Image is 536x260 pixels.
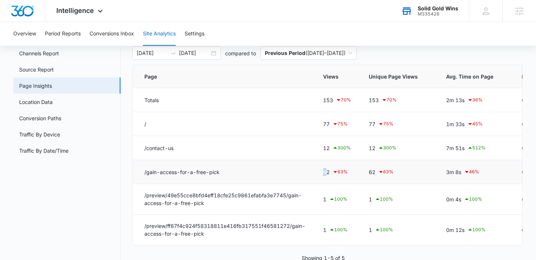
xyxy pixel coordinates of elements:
div: 100 % [467,225,486,234]
div: 100 % [375,225,393,234]
span: Intelligence [56,7,94,14]
a: Page Insights [19,82,52,90]
div: 0m 12s [446,225,504,234]
div: 62 [323,167,351,176]
div: 63 % [332,167,348,176]
img: website_grey.svg [12,19,18,25]
div: 100 % [329,225,347,234]
div: 1 [323,225,351,234]
div: 12 [323,143,351,152]
td: /contact-us [133,136,314,160]
div: 70 % [336,96,351,104]
td: /preview/ff87f4c924f58318811e416fb317551f46581272/gain-access-for-a-free-pick [133,215,314,245]
div: 62 [369,167,428,176]
a: Traffic By Device [19,131,60,138]
input: End date [179,49,210,57]
div: v 4.0.25 [21,12,36,18]
div: Domain Overview [28,44,66,48]
div: account name [418,6,458,11]
span: Page [144,73,295,80]
td: /preview/49e55cce8bfd4eff18cfe25c9861efabfa3e7745/gain-access-for-a-free-pick [133,184,314,215]
div: 300 % [378,143,396,152]
button: Settings [185,22,204,46]
div: 77 [369,119,428,128]
div: 1 [369,195,428,204]
a: Source Report [19,66,54,73]
img: logo_orange.svg [12,12,18,18]
td: Totals [133,88,314,112]
div: 0m 4s [446,195,504,204]
div: 46 % [464,167,479,176]
td: /gain-access-for-a-free-pick [133,160,314,184]
p: compared to [225,49,256,57]
div: 75 % [332,119,348,128]
span: Avg. Time on Page [446,73,493,80]
div: 3m 8s [446,167,504,176]
button: Conversions Inbox [90,22,134,46]
div: 100 % [464,195,482,204]
p: Previous Period [265,50,305,56]
div: 100 % [375,195,393,204]
span: swap-right [170,50,176,56]
div: 75 % [378,119,393,128]
button: Site Analytics [143,22,176,46]
div: Keywords by Traffic [81,44,124,48]
div: 512 % [467,143,486,152]
a: Conversion Paths [19,114,61,122]
div: 7m 51s [446,143,504,152]
img: tab_keywords_by_traffic_grey.svg [73,43,79,49]
div: 153 [369,96,428,104]
a: Location Data [19,98,53,106]
div: 1 [369,225,428,234]
div: 45 % [467,119,483,128]
div: 1 [323,195,351,204]
button: Overview [13,22,36,46]
div: 100 % [329,195,347,204]
div: 2m 13s [446,96,504,104]
img: tab_domain_overview_orange.svg [20,43,26,49]
div: 153 [323,96,351,104]
div: 36 % [467,96,483,104]
div: Domain: [DOMAIN_NAME] [19,19,81,25]
div: 63 % [378,167,393,176]
span: ( [DATE] – [DATE] ) [265,47,352,59]
button: Period Reports [45,22,81,46]
div: 77 [323,119,351,128]
a: Traffic By Date/Time [19,147,69,155]
div: 1m 33s [446,119,504,128]
a: Channels Report [19,49,59,57]
span: Views [323,73,340,80]
input: Start date [137,49,167,57]
div: 12 [369,143,428,152]
span: Unique Page Views [369,73,418,80]
div: 70 % [381,96,397,104]
div: account id [418,11,458,17]
span: to [170,50,176,56]
td: / [133,112,314,136]
div: 300 % [332,143,351,152]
